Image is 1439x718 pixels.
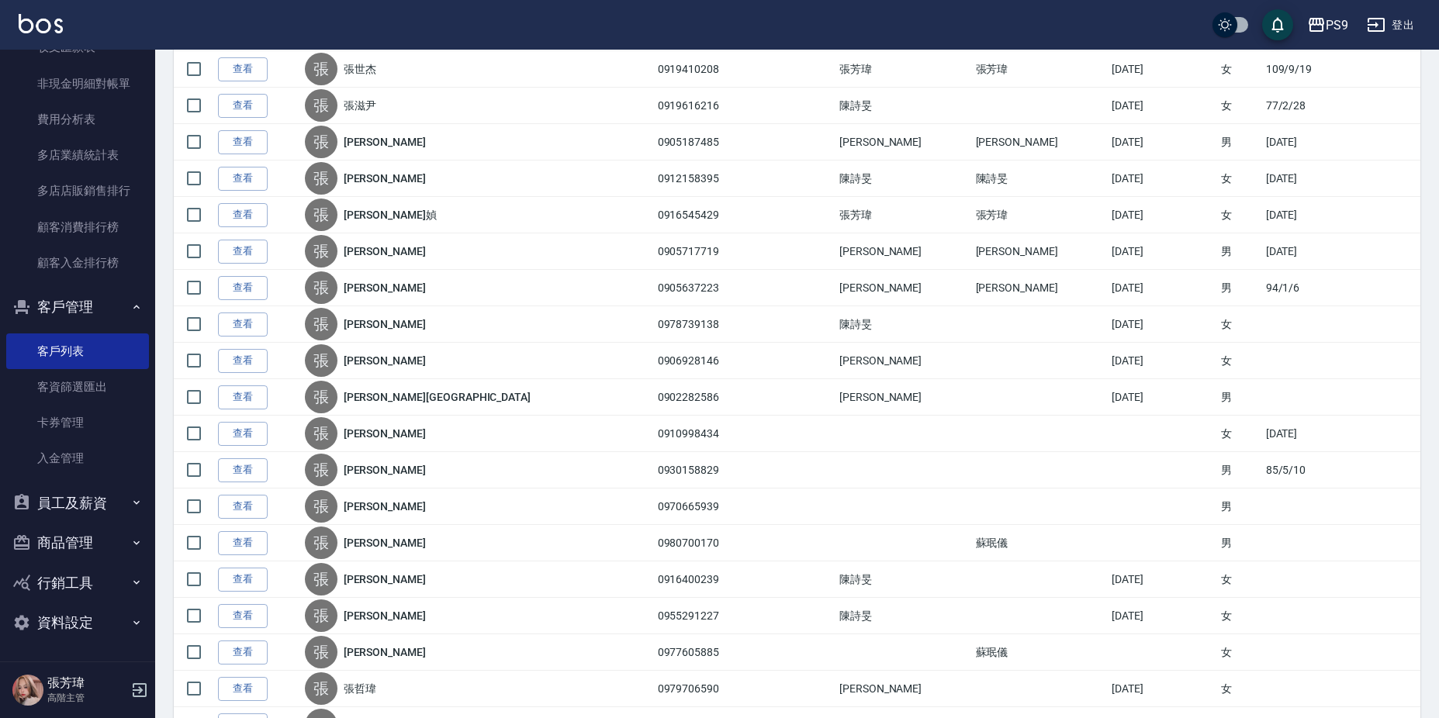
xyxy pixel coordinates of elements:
td: 男 [1217,452,1261,488]
a: 查看 [218,349,268,373]
a: 查看 [218,276,268,300]
a: [PERSON_NAME] [344,353,426,368]
td: [PERSON_NAME] [972,270,1109,306]
a: [PERSON_NAME]媜 [344,207,437,223]
td: 0910998434 [654,416,759,452]
a: [PERSON_NAME][GEOGRAPHIC_DATA] [344,389,531,405]
td: 109/9/19 [1262,51,1344,88]
td: [DATE] [1108,124,1217,161]
td: [PERSON_NAME] [835,379,972,416]
td: [PERSON_NAME] [835,233,972,270]
a: 張哲瑋 [344,681,376,696]
div: 張 [305,526,337,559]
td: 男 [1217,525,1261,561]
td: 蘇珉儀 [972,525,1109,561]
div: 張 [305,89,337,122]
button: 商品管理 [6,523,149,563]
td: 女 [1217,88,1261,124]
td: 陳詩旻 [835,306,972,343]
td: [DATE] [1108,379,1217,416]
td: 77/2/28 [1262,88,1344,124]
td: 陳詩旻 [835,88,972,124]
div: 張 [305,636,337,668]
td: 0978739138 [654,306,759,343]
a: 入金管理 [6,440,149,476]
a: [PERSON_NAME] [344,280,426,295]
a: 卡券管理 [6,405,149,440]
td: 女 [1217,51,1261,88]
td: 張芳瑋 [972,197,1109,233]
td: [DATE] [1108,306,1217,343]
td: [DATE] [1108,561,1217,598]
td: 0979706590 [654,671,759,707]
p: 高階主管 [47,691,126,705]
a: 查看 [218,312,268,337]
td: 0912158395 [654,161,759,197]
td: 蘇珉儀 [972,634,1109,671]
td: 女 [1217,671,1261,707]
td: 女 [1217,416,1261,452]
td: 女 [1217,306,1261,343]
div: 張 [305,417,337,450]
img: Logo [19,14,63,33]
a: 查看 [218,458,268,482]
td: [DATE] [1108,51,1217,88]
a: 顧客入金排行榜 [6,245,149,281]
a: [PERSON_NAME] [344,426,426,441]
td: 張芳瑋 [835,51,972,88]
td: 女 [1217,598,1261,634]
td: [DATE] [1262,416,1344,452]
a: [PERSON_NAME] [344,608,426,623]
td: 男 [1217,270,1261,306]
td: 0930158829 [654,452,759,488]
td: [DATE] [1108,270,1217,306]
td: 男 [1217,379,1261,416]
td: 0905637223 [654,270,759,306]
a: 顧客消費排行榜 [6,209,149,245]
td: [DATE] [1108,598,1217,634]
a: 查看 [218,604,268,628]
div: 張 [305,126,337,158]
div: 張 [305,162,337,195]
td: 張芳瑋 [835,197,972,233]
div: 張 [305,490,337,523]
td: [PERSON_NAME] [835,671,972,707]
div: 張 [305,53,337,85]
td: 女 [1217,634,1261,671]
button: 客戶管理 [6,287,149,327]
a: 多店業績統計表 [6,137,149,173]
div: 張 [305,308,337,340]
td: 女 [1217,161,1261,197]
td: [PERSON_NAME] [835,124,972,161]
td: [DATE] [1262,161,1344,197]
td: [DATE] [1262,124,1344,161]
div: 張 [305,563,337,595]
button: save [1262,9,1293,40]
td: 85/5/10 [1262,452,1344,488]
a: [PERSON_NAME] [344,499,426,514]
td: 0970665939 [654,488,759,525]
a: [PERSON_NAME] [344,644,426,660]
div: 張 [305,235,337,268]
td: 0905187485 [654,124,759,161]
td: 女 [1217,561,1261,598]
div: 張 [305,198,337,231]
a: 查看 [218,385,268,409]
td: 陳詩旻 [835,561,972,598]
a: 費用分析表 [6,102,149,137]
td: 陳詩旻 [972,161,1109,197]
td: 0902282586 [654,379,759,416]
a: 客戶列表 [6,333,149,369]
td: 0916400239 [654,561,759,598]
a: 查看 [218,640,268,664]
td: 0916545429 [654,197,759,233]
button: 員工及薪資 [6,483,149,523]
button: 行銷工具 [6,563,149,603]
a: [PERSON_NAME] [344,462,426,478]
a: [PERSON_NAME] [344,316,426,332]
a: 張滋尹 [344,98,376,113]
a: 查看 [218,203,268,227]
div: 張 [305,381,337,413]
td: 男 [1217,124,1261,161]
button: PS9 [1301,9,1354,41]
